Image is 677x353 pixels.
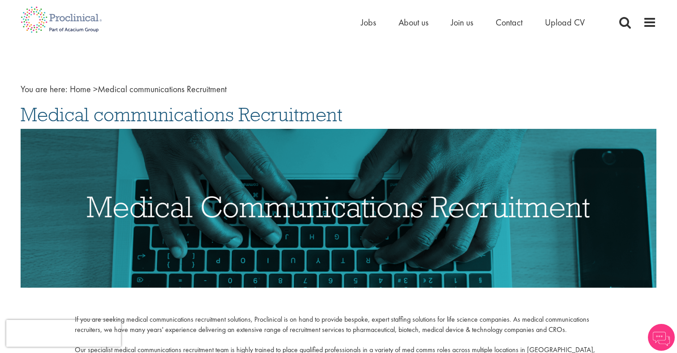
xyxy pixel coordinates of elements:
a: Upload CV [545,17,585,28]
span: You are here: [21,83,68,95]
span: Medical communications Recruitment [21,102,343,127]
iframe: reCAPTCHA [6,320,121,347]
span: Medical communications Recruitment [70,83,227,95]
img: Chatbot [648,324,675,351]
a: Contact [496,17,523,28]
a: About us [398,17,428,28]
span: > [93,83,98,95]
img: Medical Communication Recruitment [21,129,656,288]
a: Join us [451,17,473,28]
a: breadcrumb link to Home [70,83,91,95]
a: Jobs [361,17,376,28]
